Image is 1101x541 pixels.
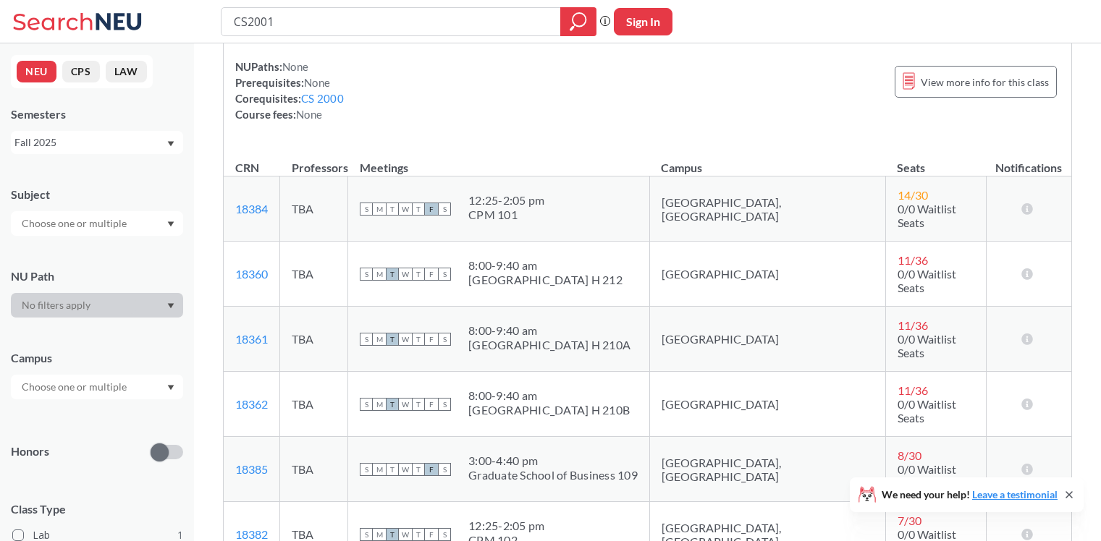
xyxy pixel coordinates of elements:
[560,7,596,36] div: magnifying glass
[167,385,174,391] svg: Dropdown arrow
[11,375,183,399] div: Dropdown arrow
[235,59,344,122] div: NUPaths: Prerequisites: Corequisites: Course fees:
[232,9,550,34] input: Class, professor, course number, "phrase"
[898,318,928,332] span: 11 / 36
[570,12,587,32] svg: magnifying glass
[373,463,386,476] span: M
[399,463,412,476] span: W
[425,203,438,216] span: F
[235,267,268,281] a: 18360
[235,527,268,541] a: 18382
[898,383,928,397] span: 11 / 36
[425,398,438,411] span: F
[399,203,412,216] span: W
[360,398,373,411] span: S
[14,215,136,232] input: Choose one or multiple
[235,397,268,411] a: 18362
[235,462,268,476] a: 18385
[280,242,348,307] td: TBA
[898,267,956,294] span: 0/0 Waitlist Seats
[468,468,638,482] div: Graduate School of Business 109
[412,398,425,411] span: T
[386,333,399,346] span: T
[885,145,986,176] th: Seats
[438,203,451,216] span: S
[282,60,308,73] span: None
[373,203,386,216] span: M
[373,528,386,541] span: M
[649,145,885,176] th: Campus
[167,303,174,309] svg: Dropdown arrow
[373,333,386,346] span: M
[167,141,174,147] svg: Dropdown arrow
[360,463,373,476] span: S
[468,208,544,222] div: CPM 101
[468,403,630,417] div: [GEOGRAPHIC_DATA] H 210B
[280,176,348,242] td: TBA
[348,145,650,176] th: Meetings
[468,388,630,403] div: 8:00 - 9:40 am
[898,462,956,490] span: 0/0 Waitlist Seats
[649,372,885,437] td: [GEOGRAPHIC_DATA]
[235,160,259,176] div: CRN
[438,268,451,281] span: S
[360,333,373,346] span: S
[399,333,412,346] span: W
[280,437,348,502] td: TBA
[14,378,136,396] input: Choose one or multiple
[399,398,412,411] span: W
[386,398,399,411] span: T
[898,514,921,527] span: 7 / 30
[11,293,183,318] div: Dropdown arrow
[898,448,921,462] span: 8 / 30
[399,528,412,541] span: W
[649,307,885,372] td: [GEOGRAPHIC_DATA]
[425,268,438,281] span: F
[386,203,399,216] span: T
[296,108,322,121] span: None
[425,528,438,541] span: F
[280,145,348,176] th: Professors
[649,176,885,242] td: [GEOGRAPHIC_DATA], [GEOGRAPHIC_DATA]
[235,332,268,346] a: 18361
[386,528,399,541] span: T
[468,323,630,338] div: 8:00 - 9:40 am
[898,188,928,202] span: 14 / 30
[882,490,1058,500] span: We need your help!
[986,145,1071,176] th: Notifications
[11,187,183,203] div: Subject
[280,372,348,437] td: TBA
[614,8,672,35] button: Sign In
[360,528,373,541] span: S
[649,437,885,502] td: [GEOGRAPHIC_DATA], [GEOGRAPHIC_DATA]
[468,519,544,533] div: 12:25 - 2:05 pm
[360,268,373,281] span: S
[438,333,451,346] span: S
[438,528,451,541] span: S
[468,273,623,287] div: [GEOGRAPHIC_DATA] H 212
[386,463,399,476] span: T
[412,268,425,281] span: T
[386,268,399,281] span: T
[468,453,638,468] div: 3:00 - 4:40 pm
[898,332,956,359] span: 0/0 Waitlist Seats
[11,106,183,122] div: Semesters
[898,253,928,267] span: 11 / 36
[399,268,412,281] span: W
[898,202,956,229] span: 0/0 Waitlist Seats
[412,463,425,476] span: T
[425,463,438,476] span: F
[438,463,451,476] span: S
[14,135,166,150] div: Fall 2025
[373,398,386,411] span: M
[301,92,344,105] a: CS 2000
[898,397,956,425] span: 0/0 Waitlist Seats
[304,76,330,89] span: None
[412,203,425,216] span: T
[11,350,183,366] div: Campus
[17,61,56,82] button: NEU
[235,202,268,216] a: 18384
[11,131,183,154] div: Fall 2025Dropdown arrow
[921,73,1049,91] span: View more info for this class
[468,338,630,352] div: [GEOGRAPHIC_DATA] H 210A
